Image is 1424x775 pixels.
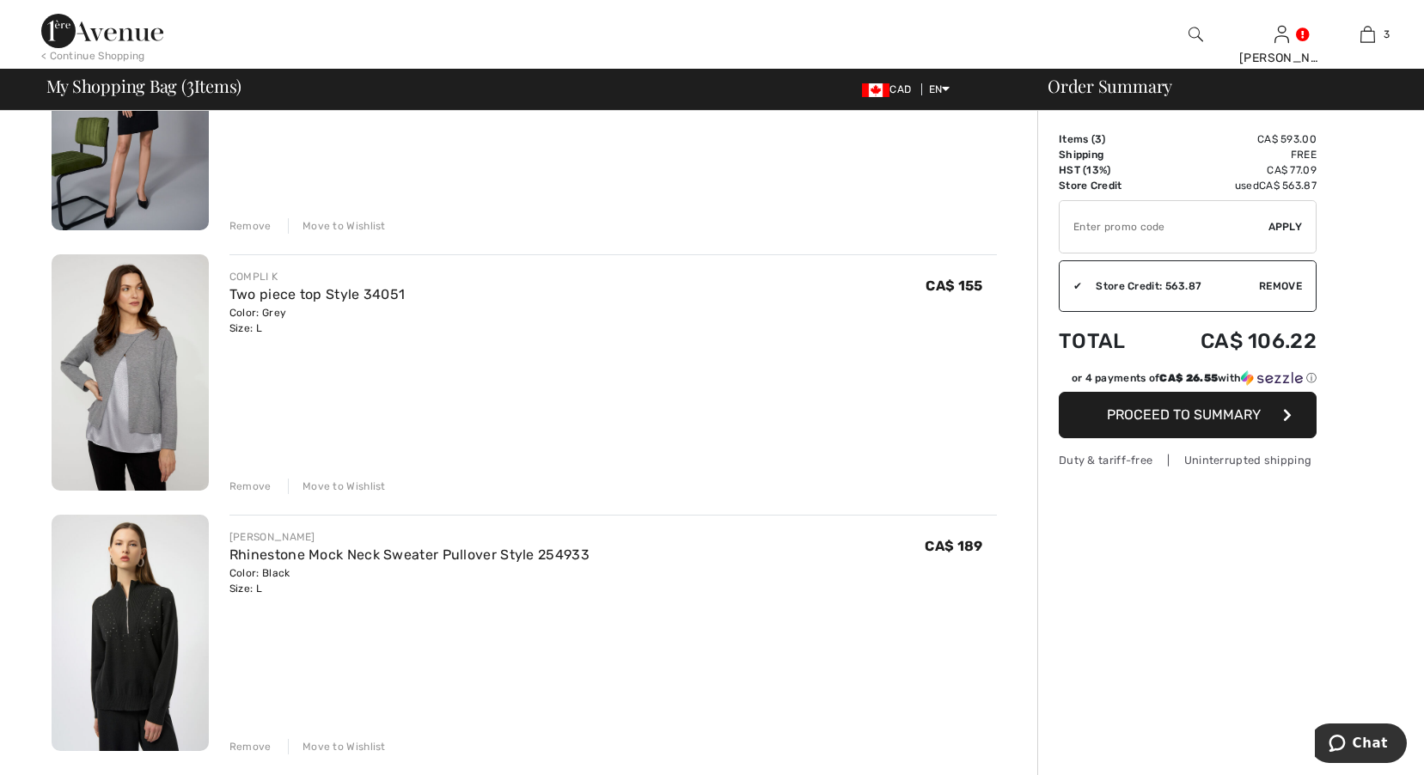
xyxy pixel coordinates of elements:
[1241,370,1303,386] img: Sezzle
[1059,370,1317,392] div: or 4 payments ofCA$ 26.55withSezzle Click to learn more about Sezzle
[1060,201,1268,253] input: Promo code
[1095,133,1102,145] span: 3
[1152,147,1317,162] td: Free
[1159,372,1218,384] span: CA$ 26.55
[229,565,590,596] div: Color: Black Size: L
[229,305,406,336] div: Color: Grey Size: L
[1059,178,1152,193] td: Store Credit
[1259,278,1302,294] span: Remove
[1325,24,1409,45] a: 3
[46,77,242,95] span: My Shopping Bag ( Items)
[1152,178,1317,193] td: used
[862,83,889,97] img: Canadian Dollar
[229,269,406,284] div: COMPLI K
[1259,180,1317,192] span: CA$ 563.87
[926,278,982,294] span: CA$ 155
[229,479,272,494] div: Remove
[1059,452,1317,468] div: Duty & tariff-free | Uninterrupted shipping
[1315,723,1407,766] iframe: Opens a widget where you can chat to one of our agents
[288,739,386,754] div: Move to Wishlist
[229,529,590,545] div: [PERSON_NAME]
[229,218,272,234] div: Remove
[1360,24,1375,45] img: My Bag
[1189,24,1203,45] img: search the website
[288,479,386,494] div: Move to Wishlist
[1268,219,1303,235] span: Apply
[1152,162,1317,178] td: CA$ 77.09
[229,286,406,302] a: Two piece top Style 34051
[52,254,209,491] img: Two piece top Style 34051
[1059,147,1152,162] td: Shipping
[929,83,950,95] span: EN
[52,515,209,751] img: Rhinestone Mock Neck Sweater Pullover Style 254933
[1274,24,1289,45] img: My Info
[925,538,982,554] span: CA$ 189
[1082,278,1259,294] div: Store Credit: 563.87
[41,48,145,64] div: < Continue Shopping
[1059,162,1152,178] td: HST (13%)
[229,739,272,754] div: Remove
[1027,77,1414,95] div: Order Summary
[1059,312,1152,370] td: Total
[1384,27,1390,42] span: 3
[1072,370,1317,386] div: or 4 payments of with
[1059,392,1317,438] button: Proceed to Summary
[1060,278,1082,294] div: ✔
[1152,131,1317,147] td: CA$ 593.00
[1274,26,1289,42] a: Sign In
[1059,131,1152,147] td: Items ( )
[862,83,918,95] span: CAD
[229,546,590,563] a: Rhinestone Mock Neck Sweater Pullover Style 254933
[1239,49,1323,67] div: [PERSON_NAME]
[186,73,194,95] span: 3
[1152,312,1317,370] td: CA$ 106.22
[41,14,163,48] img: 1ère Avenue
[1107,406,1261,423] span: Proceed to Summary
[288,218,386,234] div: Move to Wishlist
